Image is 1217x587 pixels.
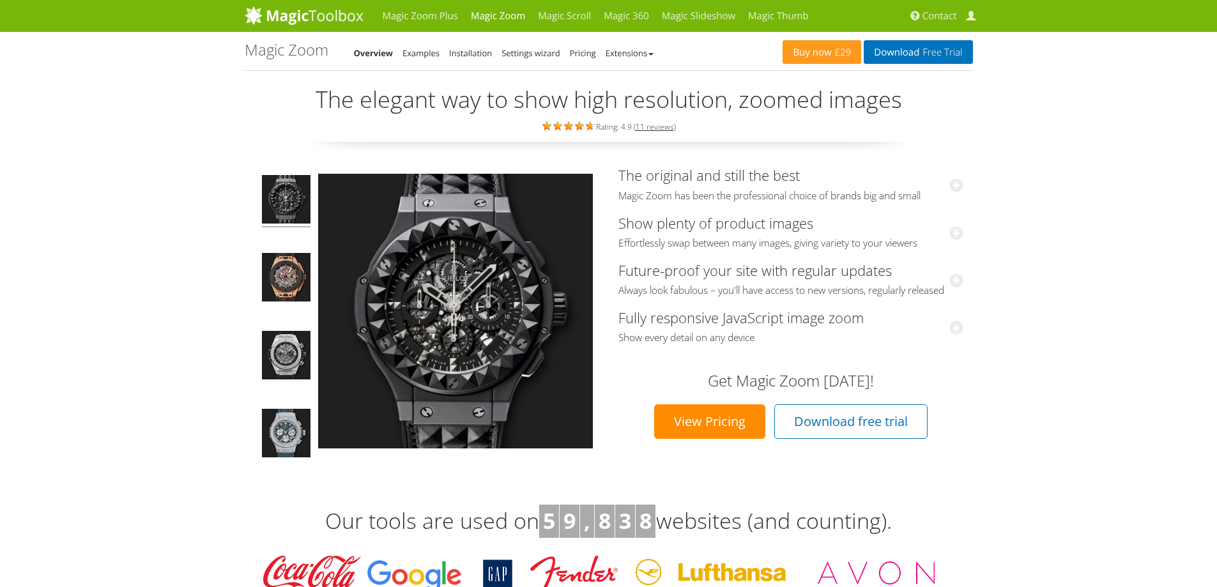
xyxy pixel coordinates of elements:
[245,42,328,58] h1: Magic Zoom
[262,409,310,461] img: Big Bang Jeans - Magic Zoom Demo
[619,506,631,535] b: 3
[261,408,312,462] a: Big Bang Jeans
[618,237,963,250] span: Effortlessly swap between many images, giving variety to your viewers
[618,284,963,297] span: Always look fabulous – you'll have access to new versions, regularly released
[563,506,576,535] b: 9
[599,506,611,535] b: 8
[922,10,957,22] span: Contact
[618,261,963,297] a: Future-proof your site with regular updatesAlways look fabulous – you'll have access to new versi...
[543,506,555,535] b: 5
[584,506,590,535] b: ,
[245,6,364,25] img: MagicToolbox.com - Image tools for your website
[261,252,312,307] a: Big Bang Ferrari King Gold Carbon
[449,47,492,59] a: Installation
[618,165,963,202] a: The original and still the bestMagic Zoom has been the professional choice of brands big and small
[636,121,674,132] a: 11 reviews
[864,40,972,64] a: DownloadFree Trial
[245,505,973,538] h3: Our tools are used on websites (and counting).
[783,40,861,64] a: Buy now£29
[262,331,310,383] img: Big Bang Unico Titanium - Magic Zoom Demo
[245,87,973,112] h2: The elegant way to show high resolution, zoomed images
[618,190,963,202] span: Magic Zoom has been the professional choice of brands big and small
[618,332,963,344] span: Show every detail on any device
[261,330,312,385] a: Big Bang Unico Titanium
[402,47,440,59] a: Examples
[606,47,654,59] a: Extensions
[245,119,973,133] div: Rating: 4.9 ( )
[631,372,951,389] h3: Get Magic Zoom [DATE]!
[654,404,765,439] a: View Pricing
[501,47,560,59] a: Settings wizard
[832,47,852,57] span: £29
[261,174,312,229] a: Big Bang Depeche Mode
[570,47,596,59] a: Pricing
[262,253,310,305] img: Big Bang Ferrari King Gold Carbon
[919,47,962,57] span: Free Trial
[618,308,963,344] a: Fully responsive JavaScript image zoomShow every detail on any device
[639,506,652,535] b: 8
[354,47,394,59] a: Overview
[774,404,928,439] a: Download free trial
[262,175,310,227] img: Big Bang Depeche Mode - Magic Zoom Demo
[618,213,963,250] a: Show plenty of product imagesEffortlessly swap between many images, giving variety to your viewers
